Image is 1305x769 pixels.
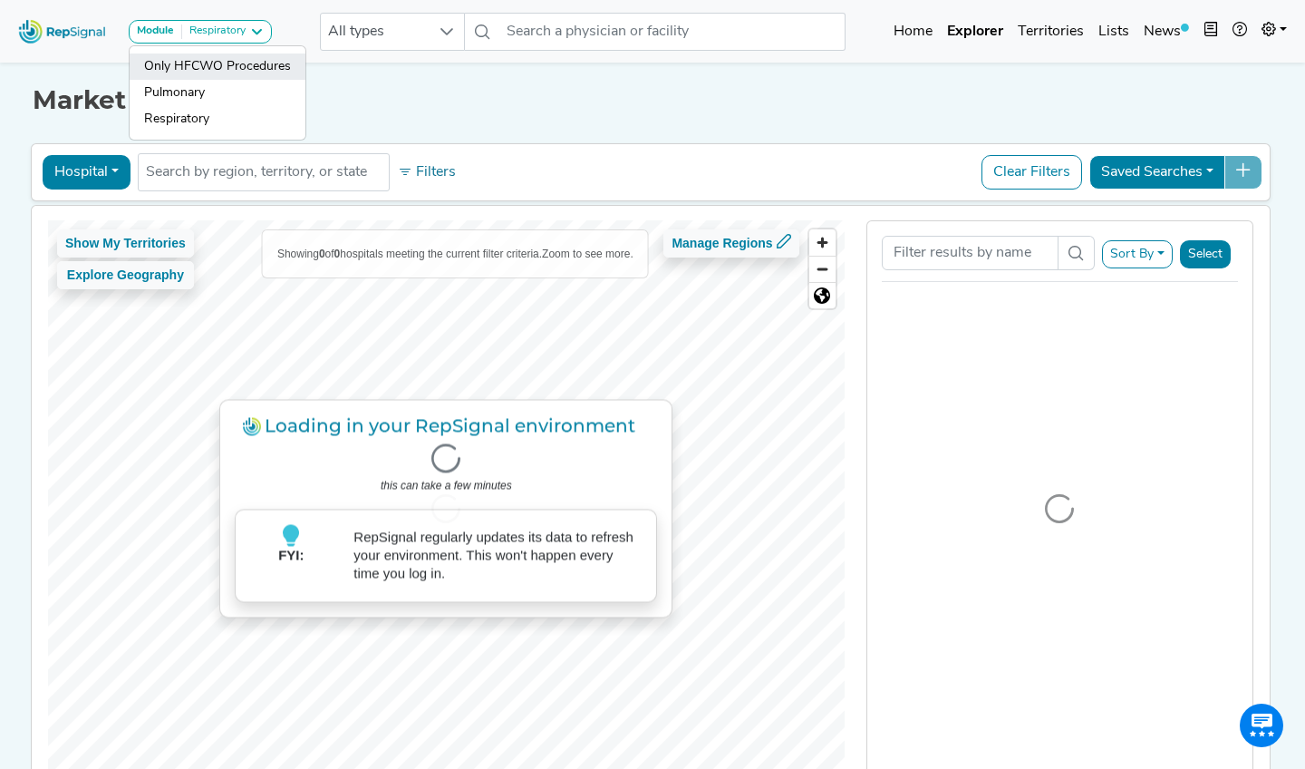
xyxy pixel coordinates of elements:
[235,414,657,436] h3: Loading in your RepSignal environment
[542,248,633,260] span: Zoom to see more.
[334,248,341,260] b: 0
[981,155,1082,190] button: Clear Filters
[321,14,430,50] span: All types
[130,80,305,106] a: Pulmonary
[809,229,836,256] button: Zoom in
[940,14,1010,50] a: Explorer
[1091,14,1136,50] a: Lists
[1010,14,1091,50] a: Territories
[146,161,382,183] input: Search by region, territory, or state
[235,476,657,494] p: this can take a few minutes
[182,24,246,39] div: Respiratory
[57,261,194,289] button: Explore Geography
[1089,155,1225,190] button: Saved Searches
[33,85,1272,116] h1: Market Explorer
[130,106,305,132] a: Respiratory
[277,248,542,260] span: Showing of hospitals meeting the current filter criteria.
[809,256,836,282] button: Zoom out
[393,157,460,188] button: Filters
[499,13,846,51] input: Search a physician or facility
[353,529,642,583] p: RepSignal regularly updates its data to refresh your environment. This won't happen every time yo...
[250,546,332,587] p: FYI:
[319,248,325,260] b: 0
[1136,14,1196,50] a: News
[57,229,194,258] button: Show My Territories
[129,20,272,44] button: ModuleRespiratory
[663,229,798,258] button: Manage Regions
[137,25,174,36] strong: Module
[130,54,305,80] a: Only HFCWO Procedures
[1196,14,1225,50] button: Intel Book
[809,283,836,308] span: Reset zoom
[280,524,302,546] img: lightbulb
[43,155,130,190] button: Hospital
[809,282,836,308] button: Reset bearing to north
[886,14,940,50] a: Home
